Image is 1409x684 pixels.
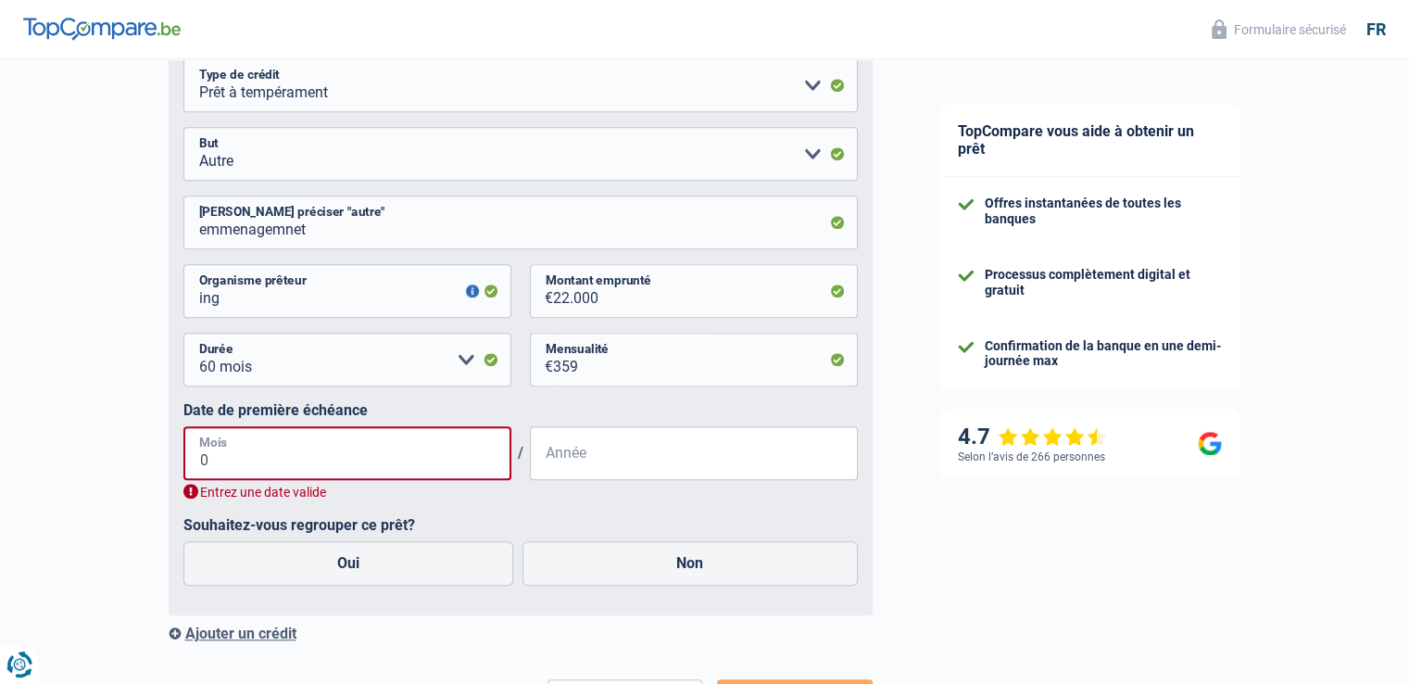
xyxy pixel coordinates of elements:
label: Oui [183,541,514,586]
button: Formulaire sécurisé [1201,14,1357,44]
input: MM [183,426,511,480]
span: € [530,333,553,386]
div: 4.7 [958,424,1107,450]
label: Date de première échéance [183,401,858,419]
span: / [511,444,530,462]
div: Ajouter un crédit [169,625,873,642]
div: fr [1366,19,1386,40]
label: Souhaitez-vous regrouper ce prêt? [183,516,858,534]
input: AAAA [530,426,858,480]
div: Selon l’avis de 266 personnes [958,450,1105,463]
div: Offres instantanées de toutes les banques [985,196,1222,227]
div: Entrez une date valide [183,484,858,501]
div: Confirmation de la banque en une demi-journée max [985,338,1222,370]
div: Processus complètement digital et gratuit [985,267,1222,298]
span: € [530,264,553,318]
label: Non [522,541,858,586]
div: TopCompare vous aide à obtenir un prêt [939,104,1240,177]
img: TopCompare Logo [23,18,181,40]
